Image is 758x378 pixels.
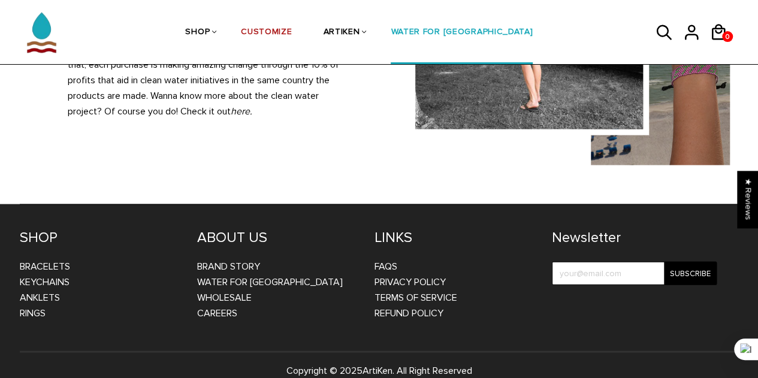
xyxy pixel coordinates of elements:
div: Click to open Judge.me floating reviews tab [738,171,758,228]
em: . [250,105,252,117]
input: Subscribe [664,262,717,285]
h4: Newsletter [552,229,717,247]
h4: ABOUT US [197,229,357,247]
a: Rings [20,307,46,319]
span: 0 [722,29,733,44]
a: BRAND STORY [197,261,260,273]
a: WATER FOR [GEOGRAPHIC_DATA] [391,1,533,65]
a: here [231,105,250,117]
h4: SHOP [20,229,179,247]
a: WHOLESALE [197,292,252,304]
a: Privacy Policy [375,276,446,288]
a: Bracelets [20,261,70,273]
a: Keychains [20,276,70,288]
a: ArtiKen [363,365,392,377]
a: CAREERS [197,307,237,319]
a: ARTIKEN [323,1,360,65]
a: Anklets [20,292,60,304]
a: FAQs [375,261,397,273]
a: SHOP [185,1,210,65]
a: Refund Policy [375,307,443,319]
a: Terms of Service [375,292,457,304]
input: your@email.com [552,262,717,285]
a: 0 [722,31,733,42]
a: WATER FOR [GEOGRAPHIC_DATA] [197,276,343,288]
h4: LINKS [375,229,534,247]
a: CUSTOMIZE [241,1,292,65]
